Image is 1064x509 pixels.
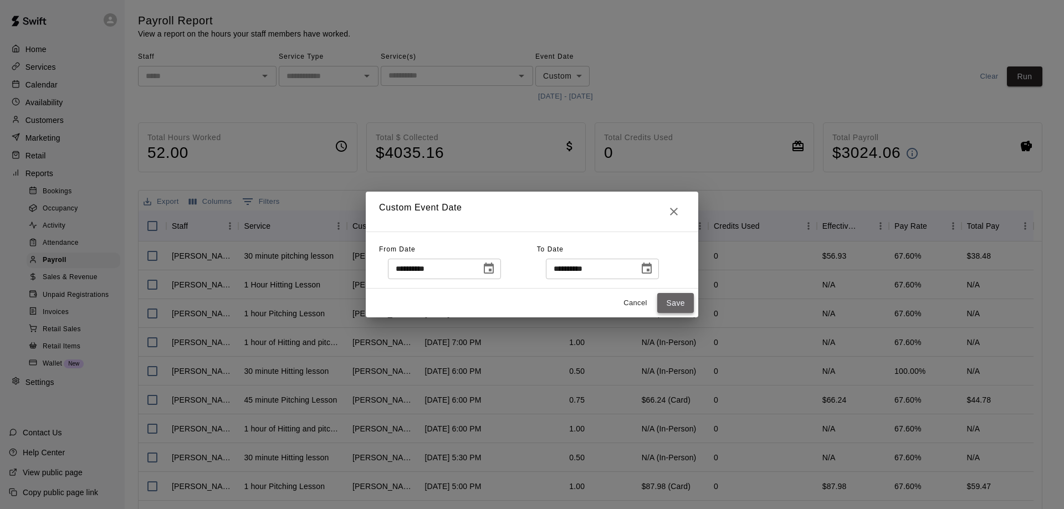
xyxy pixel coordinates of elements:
span: From Date [379,245,416,253]
button: Cancel [617,295,653,312]
button: Save [657,293,694,313]
button: Choose date, selected date is Aug 1, 2025 [478,258,500,280]
button: Choose date, selected date is Aug 15, 2025 [636,258,658,280]
h2: Custom Event Date [366,192,698,232]
button: Close [663,200,685,223]
span: To Date [537,245,564,253]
